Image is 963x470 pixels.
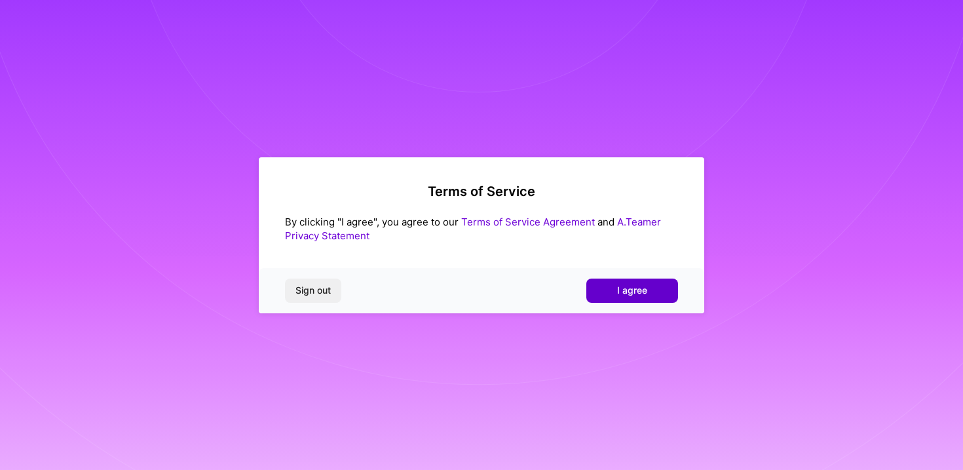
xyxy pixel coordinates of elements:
span: Sign out [295,284,331,297]
a: Terms of Service Agreement [461,216,595,228]
h2: Terms of Service [285,184,678,199]
button: I agree [586,279,678,302]
button: Sign out [285,279,341,302]
span: I agree [617,284,647,297]
div: By clicking "I agree", you agree to our and [285,215,678,243]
